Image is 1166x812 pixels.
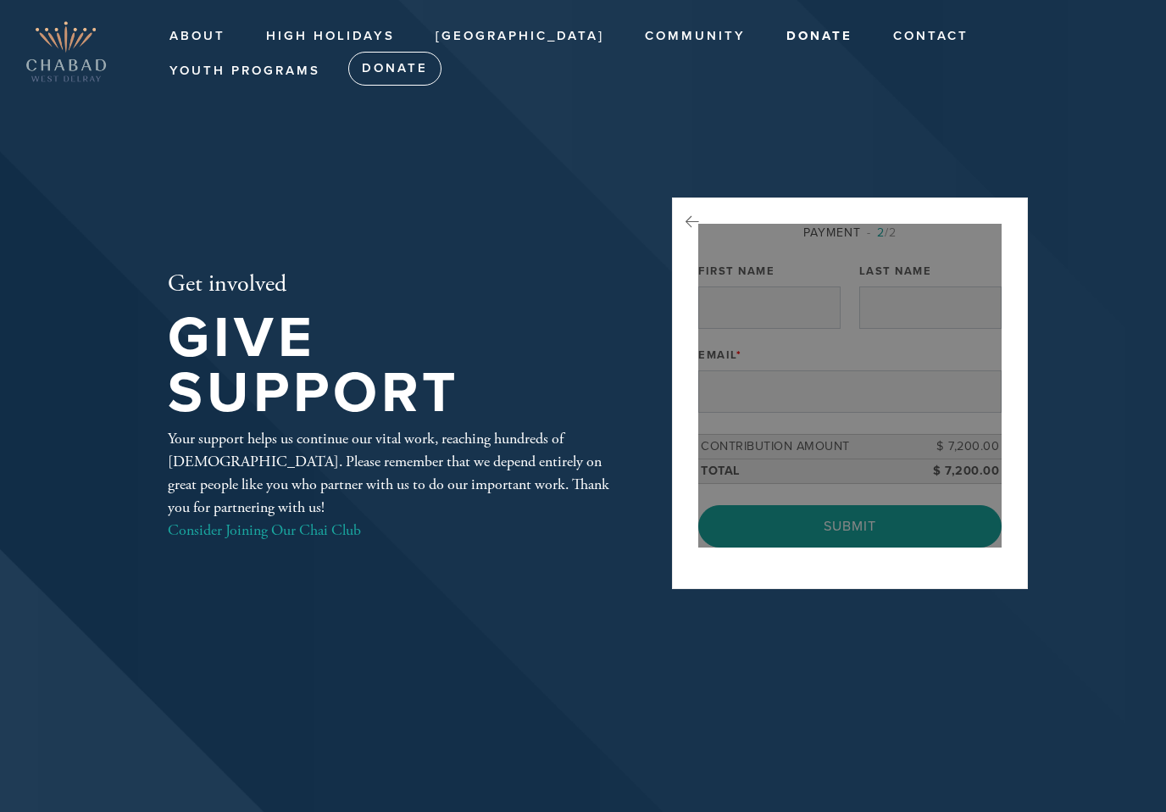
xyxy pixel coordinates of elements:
[253,20,408,53] a: High Holidays
[880,20,981,53] a: Contact
[157,20,238,53] a: About
[348,52,441,86] a: Donate
[168,520,361,540] a: Consider Joining Our Chai Club
[632,20,758,53] a: Community
[157,55,333,87] a: Youth Programs
[25,21,107,82] img: Copy%20of%20West_Delray_Logo.png
[423,20,617,53] a: [GEOGRAPHIC_DATA]
[774,20,865,53] a: Donate
[168,427,617,542] div: Your support helps us continue our vital work, reaching hundreds of [DEMOGRAPHIC_DATA]. Please re...
[168,311,617,420] h1: Give Support
[168,270,617,299] h2: Get involved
